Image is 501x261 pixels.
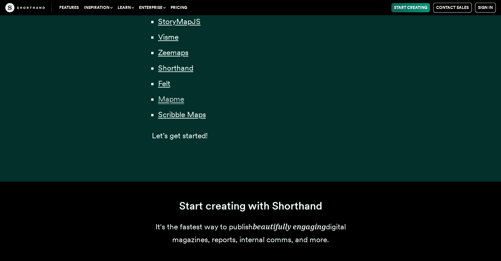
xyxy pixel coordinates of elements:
[158,63,193,73] a: Shorthand
[158,94,184,104] a: Mapme
[155,222,346,244] span: It's the fastest way to publish digital magazines, reports, internal comms, and more.
[253,222,326,231] em: beautifully engaging
[158,48,188,57] a: Zeemaps
[158,79,170,88] a: Felt
[152,131,208,140] span: Let’s get started!
[475,3,496,13] a: Sign in
[179,199,322,212] span: Start creating with Shorthand
[168,3,190,12] a: Pricing
[81,3,115,12] button: Inspiration
[158,32,179,42] a: Visme
[433,3,472,13] a: Contact Sales
[158,17,201,26] a: StoryMapJS
[158,94,184,104] span: Mapme
[57,3,81,12] a: Features
[158,110,206,119] a: Scribble Maps
[391,3,430,12] a: Start Creating
[136,3,168,12] button: Enterprise
[5,3,45,12] img: The Craft
[115,3,136,12] button: Learn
